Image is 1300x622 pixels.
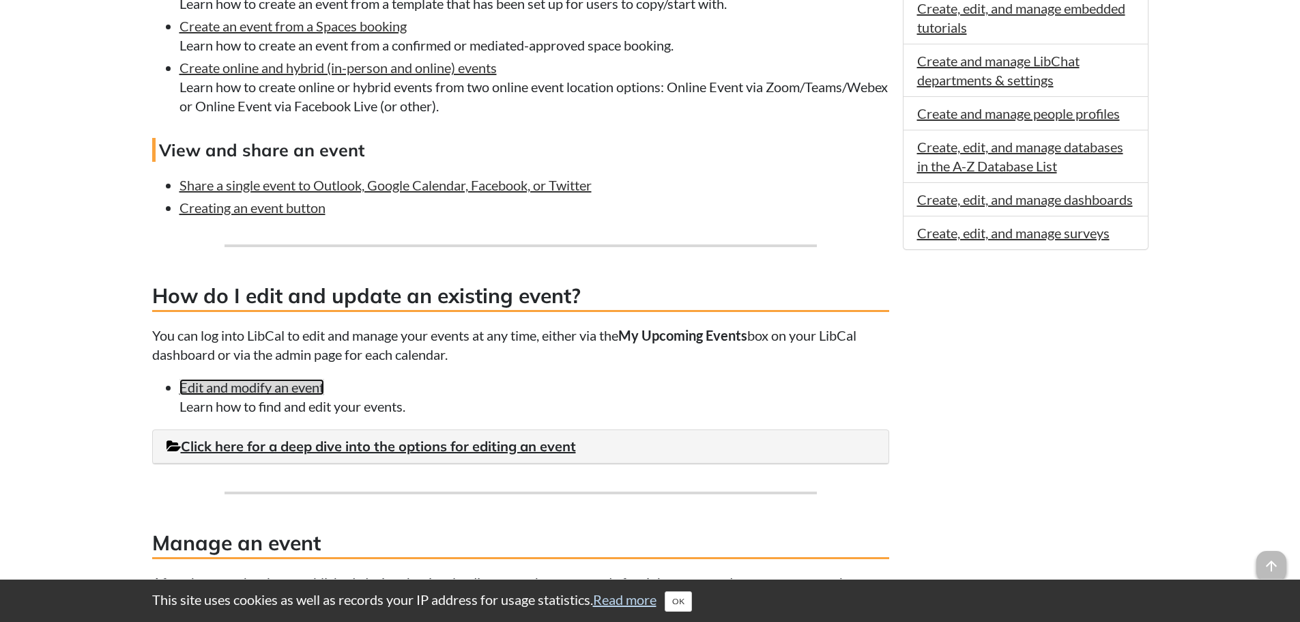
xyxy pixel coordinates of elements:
a: Share a single event to Outlook, Google Calendar, Facebook, or Twitter [179,177,592,193]
a: arrow_upward [1256,552,1286,569]
p: You can log into LibCal to edit and manage your events at any time, either via the box on your Li... [152,326,889,364]
a: Create, edit, and manage databases in the A-Z Database List [917,139,1123,174]
a: Create an event from a Spaces booking [179,18,407,34]
h3: Manage an event [152,528,889,559]
div: This site uses cookies as well as records your IP address for usage statistics. [139,590,1162,612]
li: Learn how to create online or hybrid events from two online event location options: Online Event ... [179,58,889,115]
a: Create and manage people profiles [917,105,1120,122]
a: Create and manage LibChat departments & settings [917,53,1080,88]
a: Create, edit, and manage surveys [917,225,1110,241]
strong: My Upcoming Events [618,327,747,343]
li: Learn how to find and edit your events. [179,378,889,416]
h3: How do I edit and update an existing event? [152,281,889,312]
a: Click here for a deep dive into the options for editing an event [167,438,576,455]
a: Create, edit, and manage dashboards [917,191,1133,208]
a: Create online and hybrid (in-person and online) events [179,59,497,76]
li: Learn how to create an event from a confirmed or mediated-approved space booking. [179,16,889,55]
a: Creating an event button [179,199,326,216]
button: Close [665,591,692,612]
a: Read more [593,591,656,608]
a: Edit and modify an event [179,379,324,395]
span: arrow_upward [1256,551,1286,581]
h4: View and share an event [152,138,889,162]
